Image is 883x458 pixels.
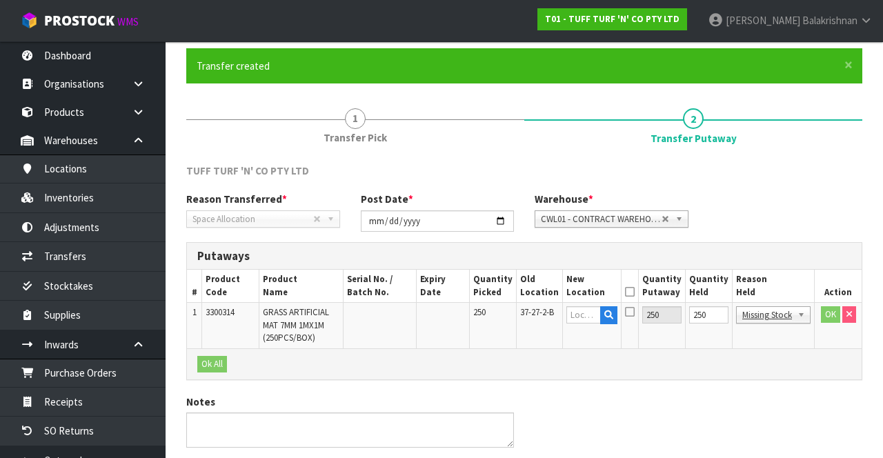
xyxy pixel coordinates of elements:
th: Serial No. / Batch No. [343,270,416,302]
span: ProStock [44,12,115,30]
span: 2 [683,108,704,129]
span: CWL01 - CONTRACT WAREHOUSING [GEOGRAPHIC_DATA] [541,211,662,228]
th: Action [815,270,862,302]
th: Quantity Putaway [639,270,686,302]
span: 3300314 [206,306,235,318]
span: Missing Stock [742,307,792,323]
button: Ok All [197,356,227,372]
img: cube-alt.png [21,12,38,29]
th: Quantity Held [686,270,733,302]
span: × [844,55,853,74]
label: Warehouse [535,192,593,206]
th: Old Location [516,270,562,302]
th: # [187,270,202,302]
span: 250 [473,306,486,318]
span: Transfer created [197,59,270,72]
span: Transfer Pick [324,130,387,145]
span: TUFF TURF 'N' CO PTY LTD [186,164,309,177]
span: Balakrishnan [802,14,857,27]
th: New Location [562,270,621,302]
span: 1 [192,306,197,318]
span: 1 [345,108,366,129]
th: Expiry Date [416,270,469,302]
th: Product Code [202,270,259,302]
th: Quantity Picked [469,270,516,302]
input: Location Code [566,306,601,323]
span: [PERSON_NAME] [726,14,800,27]
span: Space Allocation [192,211,313,228]
span: GRASS ARTIFICIAL MAT 7MM 1MX1M (250PCS/BOX) [263,306,329,343]
label: Reason Transferred [186,192,287,206]
small: WMS [117,15,139,28]
strong: T01 - TUFF TURF 'N' CO PTY LTD [545,13,679,25]
th: Product Name [259,270,344,302]
input: Post Date [361,210,515,232]
input: Putaway [642,306,682,323]
span: Transfer Putaway [651,131,737,146]
label: Post Date [361,192,413,206]
th: Reason Held [733,270,815,302]
input: Held [689,306,728,323]
button: OK [821,306,840,323]
h3: Putaways [197,250,851,263]
label: Notes [186,395,215,409]
span: 37-27-2-B [520,306,554,318]
a: T01 - TUFF TURF 'N' CO PTY LTD [537,8,687,30]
